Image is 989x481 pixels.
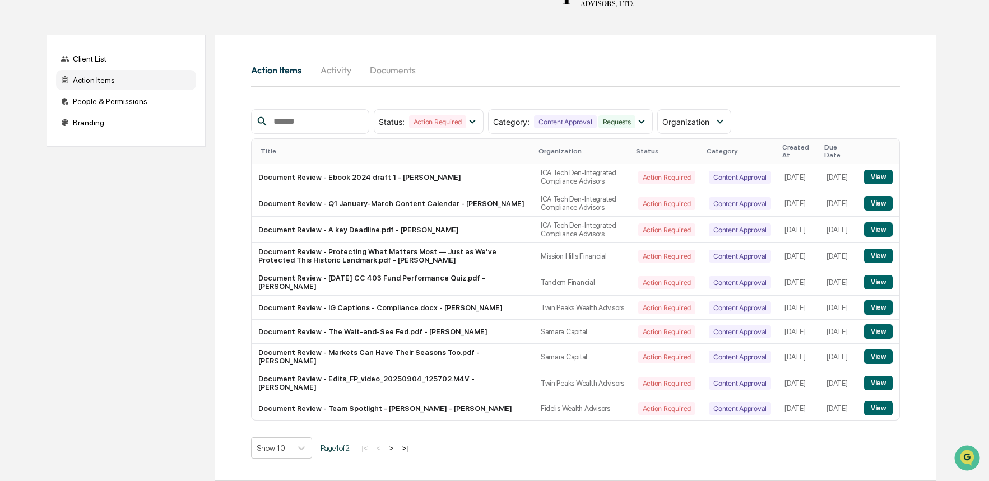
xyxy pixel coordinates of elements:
td: ICA Tech Den-Integrated Compliance Advisors [534,164,632,190]
td: Document Review - Protecting What Matters Most — Just as We’ve Protected This Historic Landmark.p... [252,243,533,269]
img: 1746055101610-c473b297-6a78-478c-a979-82029cc54cd1 [11,86,31,106]
div: Action Required [638,351,695,363]
td: ICA Tech Den-Integrated Compliance Advisors [534,217,632,243]
td: Document Review - Q1 January-March Content Calendar - [PERSON_NAME] [252,190,533,217]
div: 🖐️ [11,142,20,151]
span: Preclearance [22,141,72,152]
div: Action Required [638,402,695,415]
td: Twin Peaks Wealth Advisors [534,296,632,320]
td: ICA Tech Den-Integrated Compliance Advisors [534,190,632,217]
button: View [864,300,893,315]
span: Page 1 of 2 [321,443,350,452]
button: >| [398,443,411,453]
div: Title [261,147,529,155]
div: Content Approval [709,325,771,338]
td: Document Review - Edits_FP_video_20250904_125702.M4V - [PERSON_NAME] [252,370,533,396]
span: Organization [662,117,709,127]
td: Document Review - A key Deadline.pdf - [PERSON_NAME] [252,217,533,243]
td: [DATE] [820,396,857,420]
button: View [864,349,893,364]
td: Mission Hills Financial [534,243,632,269]
td: Document Review - The Wait-and-See Fed.pdf - [PERSON_NAME] [252,320,533,344]
div: Action Required [638,276,695,289]
button: View [864,401,893,415]
span: Attestations [92,141,139,152]
div: People & Permissions [56,91,196,111]
td: [DATE] [778,269,820,296]
td: [DATE] [778,190,820,217]
td: Tandem Financial [534,269,632,296]
a: 🗄️Attestations [77,137,143,157]
td: [DATE] [778,164,820,190]
div: Requests [598,115,635,128]
td: Twin Peaks Wealth Advisors [534,370,632,396]
div: We're available if you need us! [38,97,142,106]
div: Action Required [638,325,695,338]
button: Documents [361,57,425,83]
button: View [864,275,893,289]
button: Activity [310,57,361,83]
td: Document Review - Ebook 2024 draft 1 - [PERSON_NAME] [252,164,533,190]
button: Action Items [251,57,310,83]
td: [DATE] [820,217,857,243]
div: Category [707,147,773,155]
td: [DATE] [820,190,857,217]
a: Powered byPylon [79,189,136,198]
div: Action Required [638,301,695,314]
div: Action Required [409,115,466,128]
div: 🗄️ [81,142,90,151]
button: > [386,443,397,453]
td: [DATE] [778,320,820,344]
div: Due Date [824,143,853,159]
button: View [864,249,893,263]
button: |< [358,443,371,453]
div: Content Approval [709,223,771,236]
td: [DATE] [820,164,857,190]
div: Content Approval [709,250,771,263]
div: 🔎 [11,164,20,172]
td: Document Review - Markets Can Have Their Seasons Too.pdf - [PERSON_NAME] [252,344,533,370]
div: Content Approval [709,351,771,363]
div: Start new chat [38,86,184,97]
td: Fidelis Wealth Advisors [534,396,632,420]
button: View [864,324,893,339]
td: [DATE] [778,370,820,396]
div: Created At [782,143,815,159]
div: Content Approval [534,115,596,128]
button: < [373,443,384,453]
td: Samara Capital [534,344,632,370]
div: Content Approval [709,402,771,415]
div: Action Required [638,197,695,210]
button: View [864,170,893,184]
button: Start new chat [191,89,204,102]
div: Action Required [638,171,695,184]
td: [DATE] [778,243,820,269]
div: Action Required [638,250,695,263]
div: activity tabs [251,57,900,83]
button: View [864,196,893,211]
div: Client List [56,49,196,69]
div: Action Required [638,377,695,390]
div: Branding [56,113,196,133]
td: [DATE] [778,344,820,370]
a: 🔎Data Lookup [7,158,75,178]
div: Action Items [56,70,196,90]
td: [DATE] [820,370,857,396]
span: Data Lookup [22,162,71,174]
div: Content Approval [709,197,771,210]
p: How can we help? [11,24,204,41]
td: [DATE] [778,296,820,320]
iframe: Open customer support [953,444,983,474]
a: 🖐️Preclearance [7,137,77,157]
div: Status [636,147,698,155]
div: Action Required [638,223,695,236]
td: [DATE] [820,320,857,344]
td: [DATE] [778,396,820,420]
td: [DATE] [778,217,820,243]
div: Organization [538,147,627,155]
td: [DATE] [820,344,857,370]
div: Content Approval [709,301,771,314]
td: Document Review - IG Captions - Compliance.docx - [PERSON_NAME] [252,296,533,320]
